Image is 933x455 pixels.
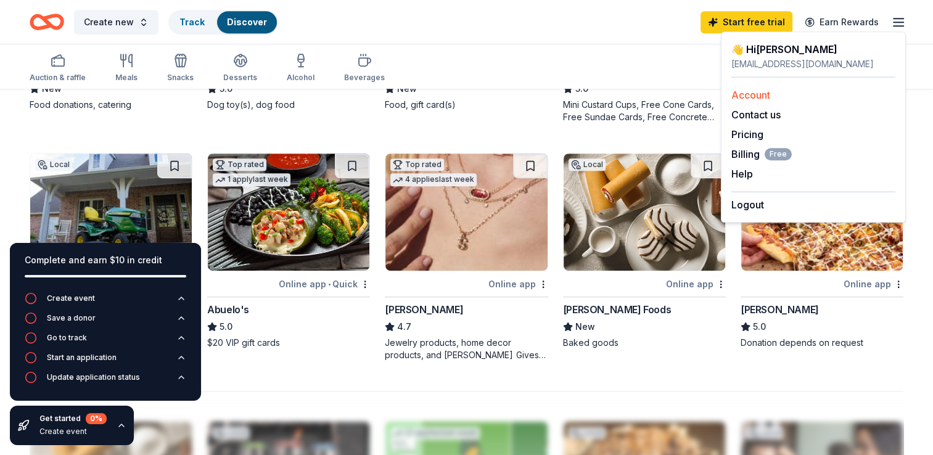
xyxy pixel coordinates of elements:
div: Top rated [213,158,266,171]
span: 5.0 [753,319,766,334]
a: Home [30,7,64,36]
a: Account [731,89,770,101]
div: Snacks [167,73,194,83]
img: Image for P&K Equipment [30,154,192,271]
span: New [42,81,62,96]
div: Create event [39,427,107,437]
span: 5.0 [220,81,232,96]
button: Go to track [25,332,186,351]
div: 1 apply last week [213,173,290,186]
span: 5.0 [575,81,588,96]
a: Discover [227,17,267,27]
button: Contact us [731,107,781,122]
div: [PERSON_NAME] Foods [563,302,671,317]
button: Update application status [25,371,186,391]
div: Jewelry products, home decor products, and [PERSON_NAME] Gives Back event in-store or online (or ... [385,337,548,361]
span: New [397,81,417,96]
div: 👋 Hi [PERSON_NAME] [731,42,895,57]
div: Abuelo's [207,302,249,317]
button: Auction & raffle [30,48,86,89]
div: Online app Quick [279,276,370,292]
button: Beverages [344,48,385,89]
div: Online app [666,276,726,292]
div: Local [35,158,72,171]
div: Auction & raffle [30,73,86,83]
div: Mini Custard Cups, Free Cone Cards, Free Sundae Cards, Free Concrete Cards [563,99,726,123]
button: Help [731,166,753,181]
button: Create event [25,292,186,312]
button: Create new [74,10,158,35]
img: Image for Abuelo's [208,154,369,271]
div: Save a donor [47,313,96,323]
button: Start an application [25,351,186,371]
a: Image for McKee FoodsLocalOnline app[PERSON_NAME] FoodsNewBaked goods [563,153,726,349]
div: [PERSON_NAME] [741,302,819,317]
div: Desserts [223,73,257,83]
div: Food donations, catering [30,99,192,111]
a: Image for Kendra ScottTop rated4 applieslast weekOnline app[PERSON_NAME]4.7Jewelry products, home... [385,153,548,361]
div: Go to track [47,333,87,343]
a: Pricing [731,128,763,141]
div: Dog toy(s), dog food [207,99,370,111]
img: Image for Kendra Scott [385,154,547,271]
button: Meals [115,48,138,89]
div: [PERSON_NAME] [385,302,463,317]
div: $20 VIP gift cards [207,337,370,349]
a: Track [179,17,205,27]
span: Create new [84,15,134,30]
div: Start an application [47,353,117,363]
button: BillingFree [731,147,792,162]
div: Complete and earn $10 in credit [25,253,186,268]
div: 4 applies last week [390,173,477,186]
span: Billing [731,147,792,162]
a: Image for Casey'sTop rated2 applieslast weekOnline app[PERSON_NAME]5.0Donation depends on request [741,153,903,349]
a: Image for Abuelo's Top rated1 applylast weekOnline app•QuickAbuelo's5.0$20 VIP gift cards [207,153,370,349]
a: Start free trial [701,11,792,33]
div: Alcohol [287,73,314,83]
div: Meals [115,73,138,83]
button: Save a donor [25,312,186,332]
span: • [328,279,331,289]
button: Desserts [223,48,257,89]
div: Update application status [47,372,140,382]
div: [EMAIL_ADDRESS][DOMAIN_NAME] [731,57,895,72]
div: Online app [488,276,548,292]
span: Free [765,148,792,160]
div: 0 % [86,413,107,424]
span: New [575,319,595,334]
a: Image for P&K EquipmentLocalOnline appP&K EquipmentNewEquipment, gift certificates [30,153,192,349]
div: Food, gift card(s) [385,99,548,111]
button: TrackDiscover [168,10,278,35]
div: Donation depends on request [741,337,903,349]
button: Logout [731,197,764,212]
div: Create event [47,293,95,303]
span: 5.0 [220,319,232,334]
div: Local [569,158,606,171]
button: Snacks [167,48,194,89]
div: Top rated [390,158,444,171]
img: Image for McKee Foods [564,154,725,271]
a: Earn Rewards [797,11,886,33]
button: Alcohol [287,48,314,89]
div: Beverages [344,73,385,83]
div: Baked goods [563,337,726,349]
span: 4.7 [397,319,411,334]
div: Online app [844,276,903,292]
div: Get started [39,413,107,424]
